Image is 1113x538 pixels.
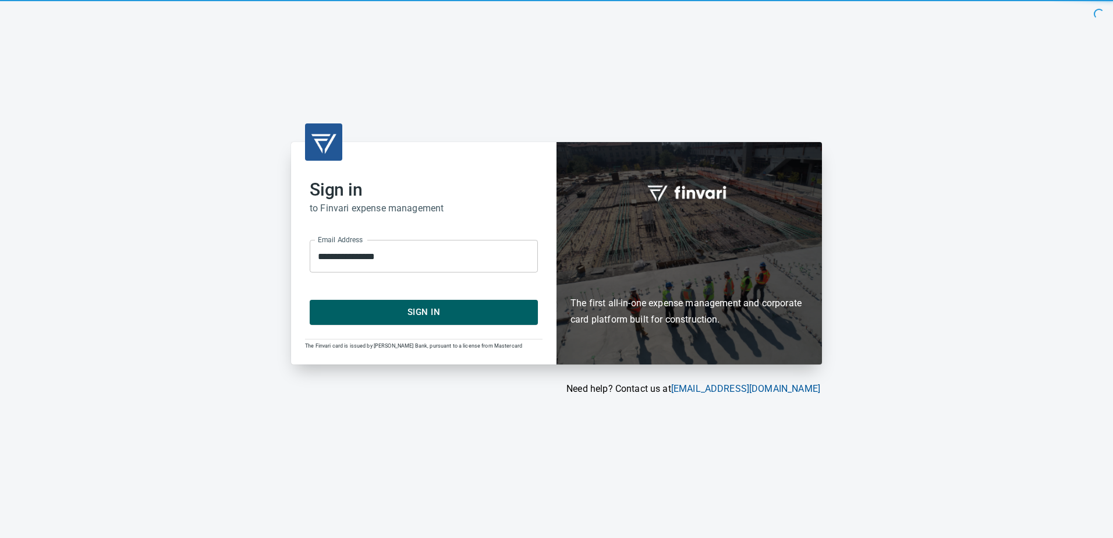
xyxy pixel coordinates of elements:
img: transparent_logo.png [310,128,338,156]
p: Need help? Contact us at [291,382,820,396]
h6: The first all-in-one expense management and corporate card platform built for construction. [570,228,808,328]
span: The Finvari card is issued by [PERSON_NAME] Bank, pursuant to a license from Mastercard [305,343,522,349]
div: Finvari [556,142,822,364]
h6: to Finvari expense management [310,200,538,217]
img: fullword_logo_white.png [646,179,733,206]
button: Sign In [310,300,538,324]
span: Sign In [322,305,525,320]
a: [EMAIL_ADDRESS][DOMAIN_NAME] [671,383,820,394]
h2: Sign in [310,179,538,200]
